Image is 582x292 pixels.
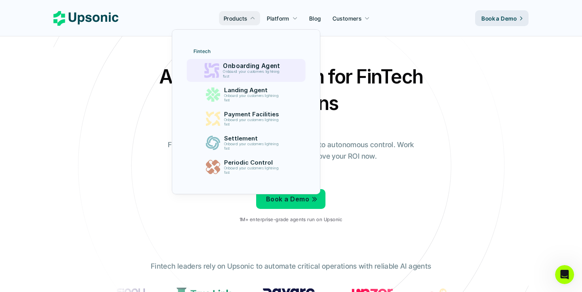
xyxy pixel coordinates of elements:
[555,265,574,284] iframe: Intercom live chat
[224,135,282,142] p: Settlement
[224,14,247,23] p: Products
[224,142,281,151] p: Onboard your customers lightning fast
[186,59,305,82] a: Onboarding AgentOnboard your customers lightning fast
[267,14,289,23] p: Platform
[162,139,420,162] p: From onboarding to compliance to settlement to autonomous control. Work with %82 more efficiency ...
[224,111,282,118] p: Payment Facilities
[224,87,282,94] p: Landing Agent
[152,63,430,116] h2: Agentic AI Platform for FinTech Operations
[475,10,529,26] a: Book a Demo
[224,118,281,127] p: Onboard your customers lightning fast
[304,11,326,25] a: Blog
[266,193,309,205] p: Book a Demo
[194,49,211,54] p: Fintech
[219,11,260,25] a: Products
[333,14,362,23] p: Customers
[223,70,283,78] p: Onboard your customers lightning fast
[224,94,281,102] p: Onboard your customers lightning fast
[224,166,281,175] p: Onboard your customers lightning fast
[481,14,517,23] p: Book a Demo
[309,14,321,23] p: Blog
[240,217,342,222] p: 1M+ enterprise-grade agents run on Upsonic
[223,63,284,70] p: Onboarding Agent
[224,159,282,166] p: Periodic Control
[256,189,325,209] a: Book a Demo
[151,261,431,272] p: Fintech leaders rely on Upsonic to automate critical operations with reliable AI agents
